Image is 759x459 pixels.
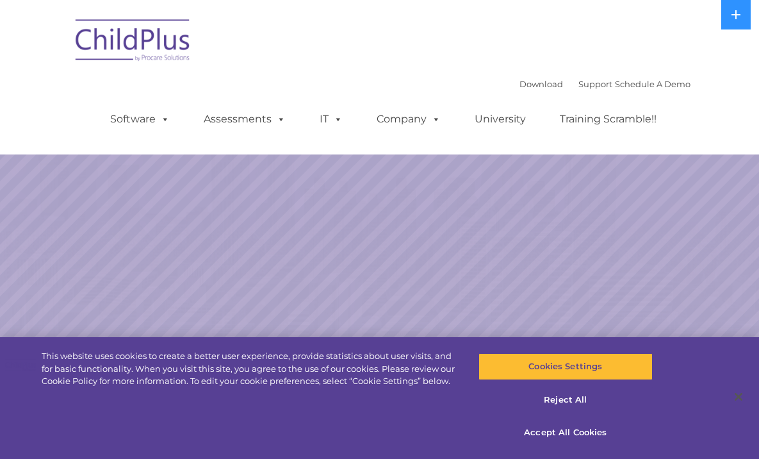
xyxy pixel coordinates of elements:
[547,106,669,132] a: Training Scramble!!
[724,383,753,411] button: Close
[97,106,183,132] a: Software
[69,10,197,74] img: ChildPlus by Procare Solutions
[516,226,642,260] a: Learn More
[615,79,690,89] a: Schedule A Demo
[307,106,355,132] a: IT
[364,106,453,132] a: Company
[191,106,298,132] a: Assessments
[478,419,653,446] button: Accept All Cookies
[42,350,455,388] div: This website uses cookies to create a better user experience, provide statistics about user visit...
[478,387,653,413] button: Reject All
[519,79,563,89] a: Download
[519,79,690,89] font: |
[578,79,612,89] a: Support
[462,106,539,132] a: University
[478,353,653,380] button: Cookies Settings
